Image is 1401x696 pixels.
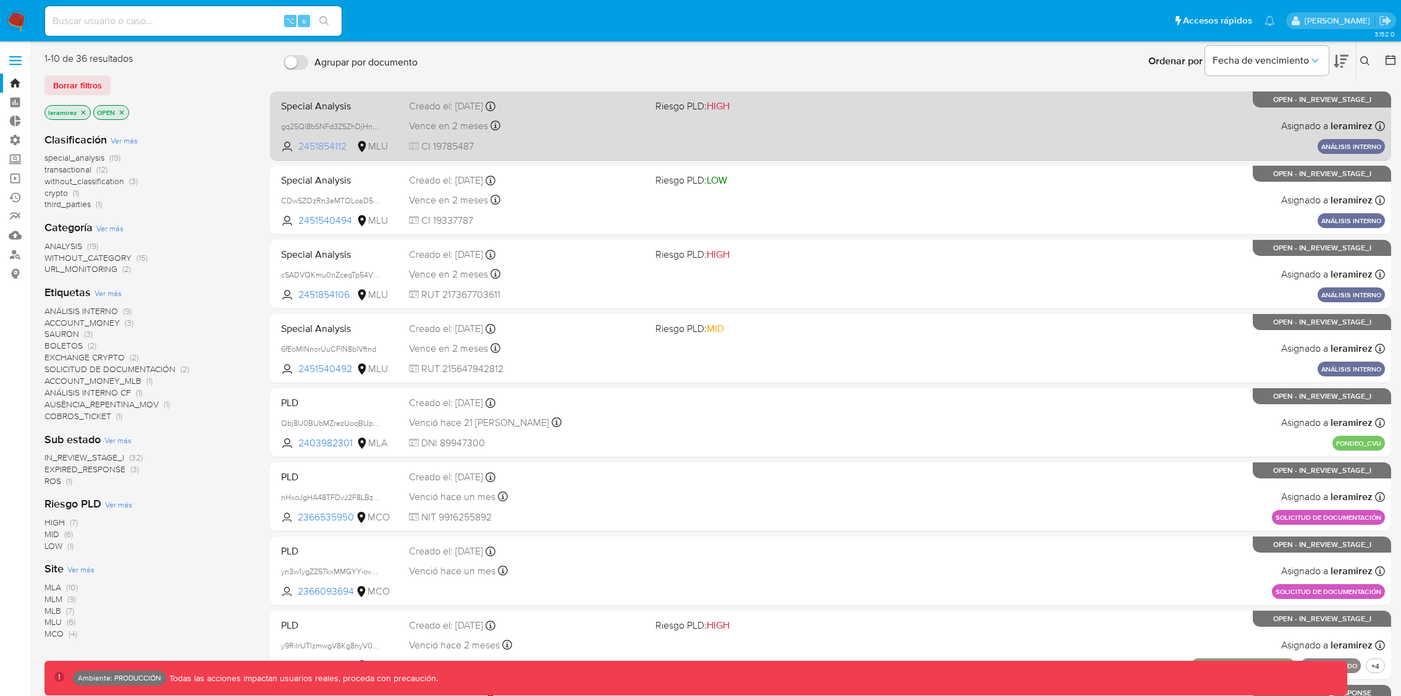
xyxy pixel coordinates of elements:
a: Salir [1379,14,1392,27]
a: Notificaciones [1264,15,1275,26]
p: leandrojossue.ramirez@mercadolibre.com.co [1305,15,1374,27]
p: Ambiente: PRODUCCIÓN [78,676,161,681]
button: search-icon [311,12,337,30]
span: ⌥ [285,15,295,27]
input: Buscar usuario o caso... [45,13,342,29]
span: Accesos rápidos [1183,14,1252,27]
p: Todas las acciones impactan usuarios reales, proceda con precaución. [166,673,438,684]
span: s [302,15,306,27]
